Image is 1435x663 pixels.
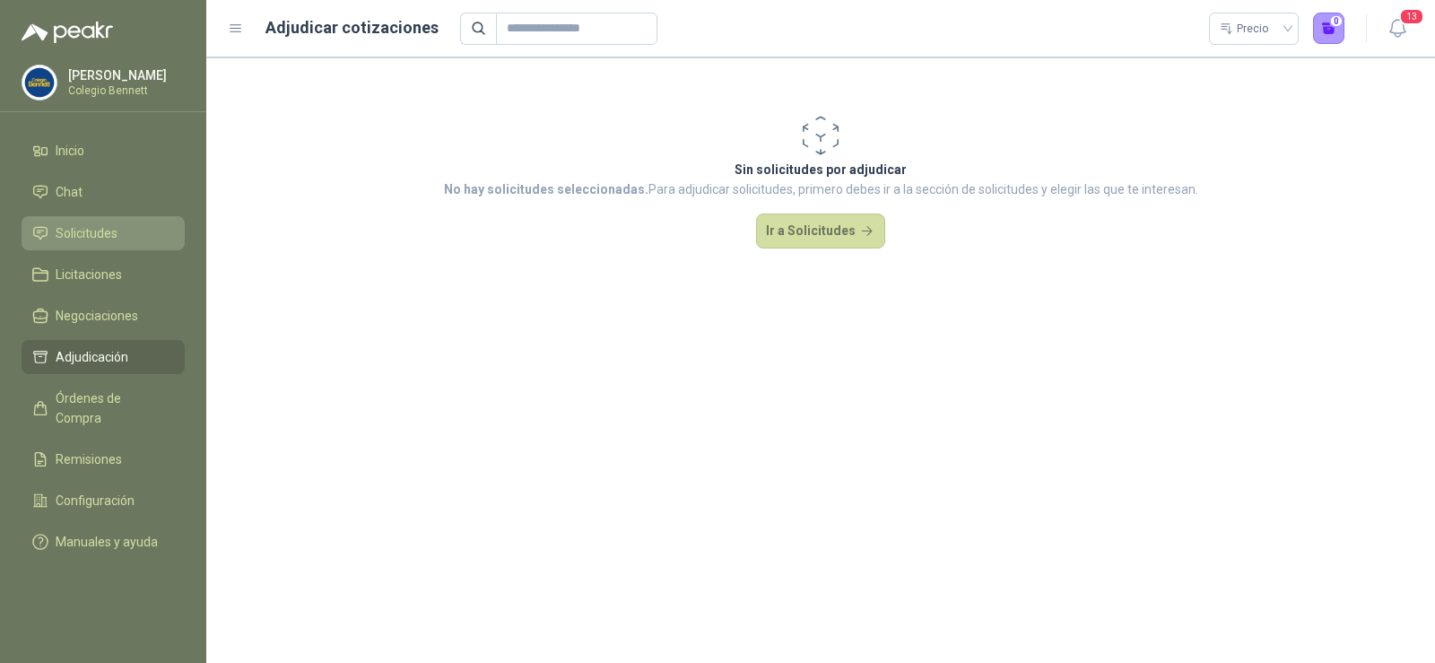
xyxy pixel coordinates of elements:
[444,179,1198,199] p: Para adjudicar solicitudes, primero debes ir a la sección de solicitudes y elegir las que te inte...
[756,214,885,249] button: Ir a Solicitudes
[265,15,439,40] h1: Adjudicar cotizaciones
[22,65,57,100] img: Company Logo
[56,347,128,367] span: Adjudicación
[22,175,185,209] a: Chat
[68,85,180,96] p: Colegio Bennett
[22,216,185,250] a: Solicitudes
[22,299,185,333] a: Negociaciones
[1381,13,1413,45] button: 13
[444,160,1198,179] p: Sin solicitudes por adjudicar
[22,134,185,168] a: Inicio
[22,22,113,43] img: Logo peakr
[56,306,138,326] span: Negociaciones
[22,340,185,374] a: Adjudicación
[22,257,185,292] a: Licitaciones
[56,141,84,161] span: Inicio
[56,449,122,469] span: Remisiones
[22,484,185,518] a: Configuración
[1313,13,1345,45] button: 0
[56,265,122,284] span: Licitaciones
[1399,8,1424,25] span: 13
[56,491,135,510] span: Configuración
[444,182,648,196] strong: No hay solicitudes seleccionadas.
[56,182,83,202] span: Chat
[68,69,180,82] p: [PERSON_NAME]
[56,223,117,243] span: Solicitudes
[56,532,158,552] span: Manuales y ayuda
[22,525,185,559] a: Manuales y ayuda
[22,442,185,476] a: Remisiones
[56,388,168,428] span: Órdenes de Compra
[22,381,185,435] a: Órdenes de Compra
[1220,15,1272,42] div: Precio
